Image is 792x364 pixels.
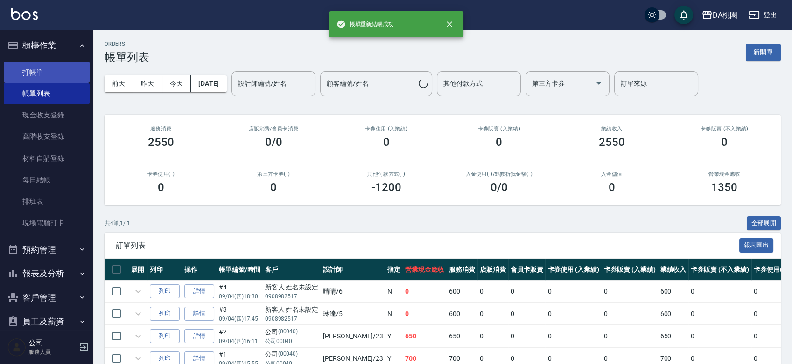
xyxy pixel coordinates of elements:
[4,83,90,104] a: 帳單列表
[191,75,226,92] button: [DATE]
[698,6,741,25] button: DA桃園
[148,136,174,149] h3: 2550
[713,9,737,21] div: DA桃園
[477,259,508,281] th: 店販消費
[278,350,298,359] p: (00040)
[751,325,790,347] td: 0
[602,303,658,325] td: 0
[545,325,602,347] td: 0
[219,292,260,301] p: 09/04 (四) 18:30
[217,259,263,281] th: 帳單編號/時間
[447,325,477,347] td: 650
[477,325,508,347] td: 0
[4,309,90,334] button: 員工及薪資
[403,259,447,281] th: 營業現金應收
[4,126,90,147] a: 高階收支登錄
[567,171,657,177] h2: 入金儲值
[508,303,546,325] td: 0
[609,181,615,194] h3: 0
[105,51,149,64] h3: 帳單列表
[265,292,319,301] p: 0908982517
[162,75,191,92] button: 今天
[184,329,214,343] a: 詳情
[747,216,781,231] button: 全部展開
[680,126,770,132] h2: 卡券販賣 (不入業績)
[403,303,447,325] td: 0
[739,238,774,253] button: 報表匯出
[28,348,76,356] p: 服務人員
[265,136,282,149] h3: 0/0
[385,303,403,325] td: N
[219,337,260,345] p: 09/04 (四) 16:11
[688,303,751,325] td: 0
[545,303,602,325] td: 0
[116,126,206,132] h3: 服務消費
[751,281,790,302] td: 0
[751,303,790,325] td: 0
[150,329,180,343] button: 列印
[336,20,394,29] span: 帳單重新結帳成功
[105,75,133,92] button: 前天
[4,169,90,191] a: 每日結帳
[184,284,214,299] a: 詳情
[591,76,606,91] button: Open
[4,34,90,58] button: 櫃檯作業
[158,181,164,194] h3: 0
[265,327,319,337] div: 公司
[508,259,546,281] th: 會員卡販賣
[116,241,739,250] span: 訂單列表
[11,8,38,20] img: Logo
[7,338,26,357] img: Person
[545,281,602,302] td: 0
[746,48,781,56] a: 新開單
[403,325,447,347] td: 650
[508,325,546,347] td: 0
[321,259,385,281] th: 設計師
[491,181,508,194] h3: 0 /0
[658,325,688,347] td: 650
[263,259,321,281] th: 客戶
[4,148,90,169] a: 材料自購登錄
[688,259,751,281] th: 卡券販賣 (不入業績)
[270,181,277,194] h3: 0
[219,315,260,323] p: 09/04 (四) 17:45
[658,303,688,325] td: 600
[658,259,688,281] th: 業績收入
[341,171,432,177] h2: 其他付款方式(-)
[265,282,319,292] div: 新客人 姓名未設定
[321,325,385,347] td: [PERSON_NAME] /23
[599,136,625,149] h3: 2550
[4,286,90,310] button: 客戶管理
[28,338,76,348] h5: 公司
[182,259,217,281] th: 操作
[278,327,298,337] p: (00040)
[265,337,319,345] p: 公司00040
[147,259,182,281] th: 列印
[688,281,751,302] td: 0
[4,191,90,212] a: 排班表
[265,350,319,359] div: 公司
[454,171,545,177] h2: 入金使用(-) /點數折抵金額(-)
[739,240,774,249] a: 報表匯出
[385,325,403,347] td: Y
[721,136,728,149] h3: 0
[602,281,658,302] td: 0
[496,136,502,149] h3: 0
[4,62,90,83] a: 打帳單
[447,303,477,325] td: 600
[385,281,403,302] td: N
[265,315,319,323] p: 0908982517
[217,325,263,347] td: #2
[217,303,263,325] td: #3
[321,281,385,302] td: 晴晴 /6
[341,126,432,132] h2: 卡券使用 (入業績)
[680,171,770,177] h2: 營業現金應收
[447,281,477,302] td: 600
[383,136,390,149] h3: 0
[385,259,403,281] th: 指定
[133,75,162,92] button: 昨天
[746,44,781,61] button: 新開單
[184,307,214,321] a: 詳情
[4,104,90,126] a: 現金收支登錄
[602,259,658,281] th: 卡券販賣 (入業績)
